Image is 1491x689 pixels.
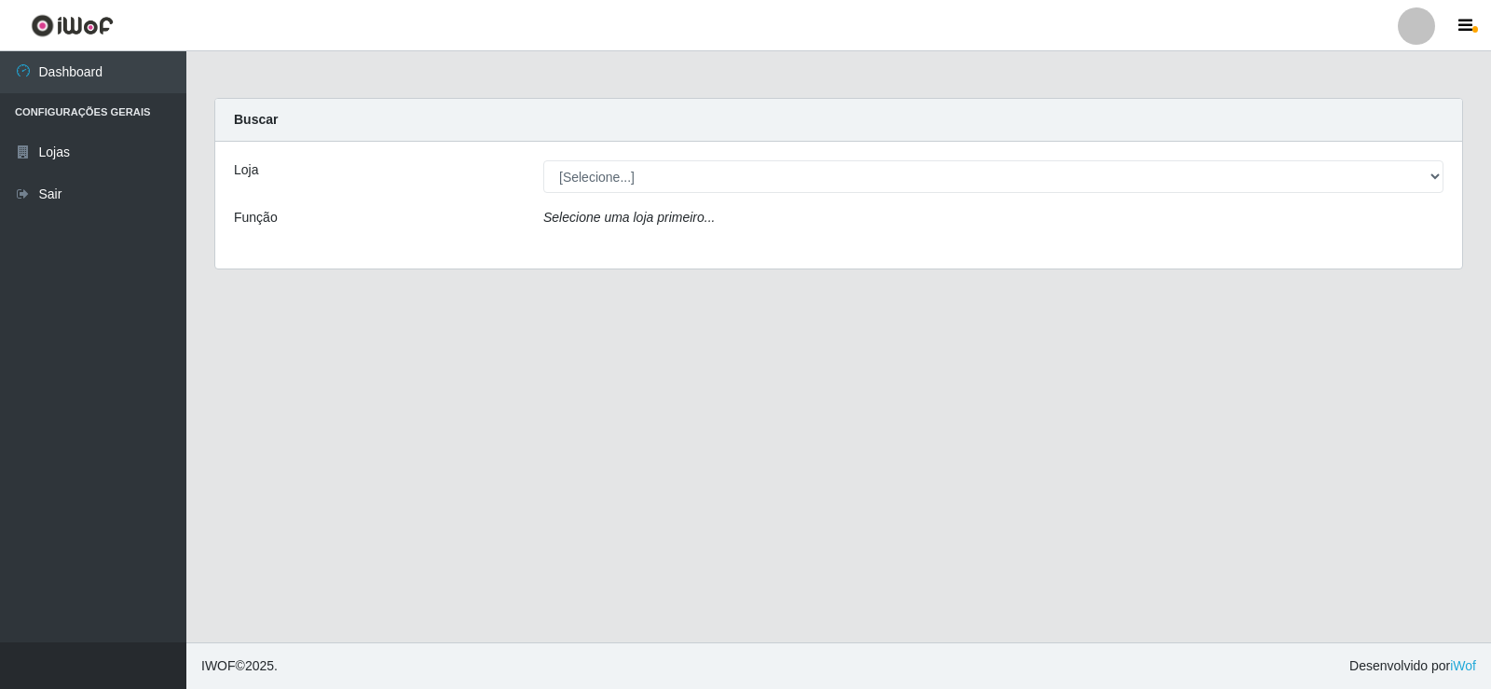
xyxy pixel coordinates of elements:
[234,208,278,227] label: Função
[234,160,258,180] label: Loja
[1349,656,1476,676] span: Desenvolvido por
[31,14,114,37] img: CoreUI Logo
[201,658,236,673] span: IWOF
[234,112,278,127] strong: Buscar
[543,210,715,225] i: Selecione uma loja primeiro...
[201,656,278,676] span: © 2025 .
[1450,658,1476,673] a: iWof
